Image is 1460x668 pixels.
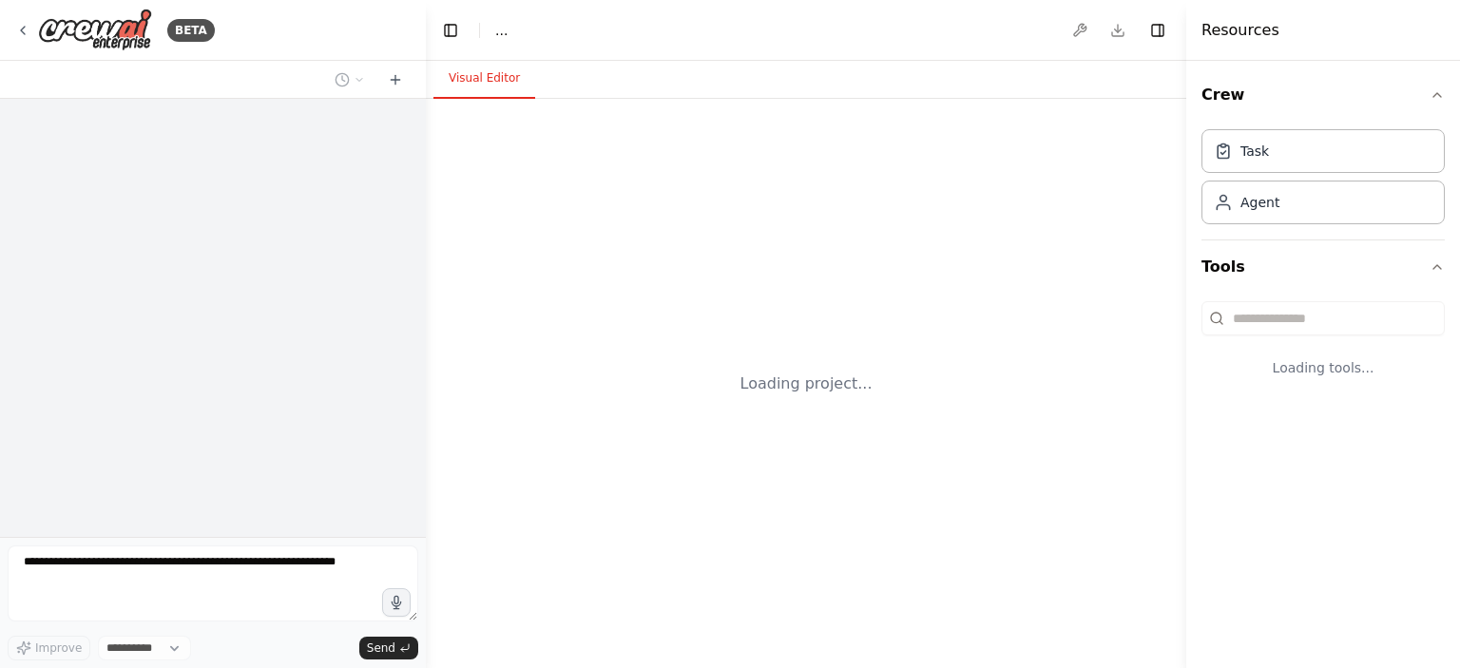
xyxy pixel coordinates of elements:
button: Send [359,637,418,659]
img: Logo [38,9,152,51]
button: Tools [1201,240,1445,294]
span: ... [495,21,508,40]
div: BETA [167,19,215,42]
div: Loading tools... [1201,343,1445,392]
div: Crew [1201,122,1445,239]
button: Click to speak your automation idea [382,588,411,617]
div: Loading project... [740,372,873,395]
button: Switch to previous chat [327,68,373,91]
button: Hide right sidebar [1144,17,1171,44]
button: Visual Editor [433,59,535,99]
button: Crew [1201,68,1445,122]
nav: breadcrumb [495,21,508,40]
button: Start a new chat [380,68,411,91]
button: Hide left sidebar [437,17,464,44]
div: Task [1240,142,1269,161]
span: Send [367,640,395,656]
div: Agent [1240,193,1279,212]
span: Improve [35,640,82,656]
button: Improve [8,636,90,660]
div: Tools [1201,294,1445,408]
h4: Resources [1201,19,1279,42]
